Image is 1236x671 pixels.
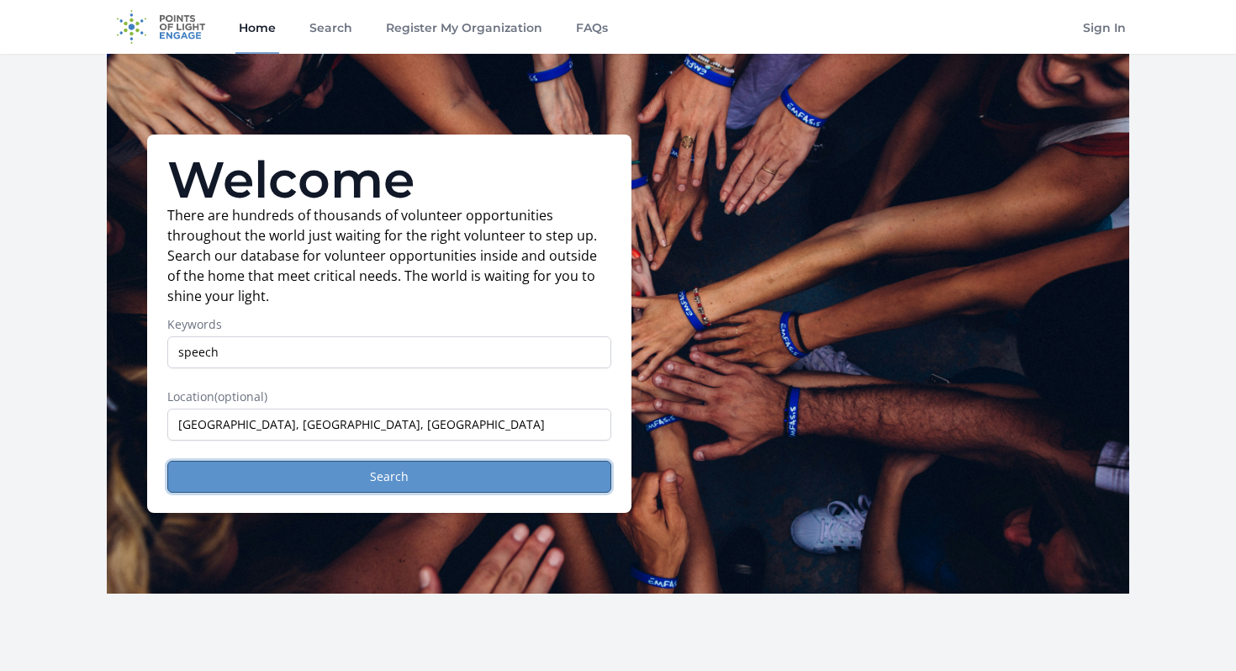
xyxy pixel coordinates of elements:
[167,409,611,441] input: Enter a location
[214,388,267,404] span: (optional)
[167,388,611,405] label: Location
[167,461,611,493] button: Search
[167,155,611,205] h1: Welcome
[167,205,611,306] p: There are hundreds of thousands of volunteer opportunities throughout the world just waiting for ...
[167,316,611,333] label: Keywords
